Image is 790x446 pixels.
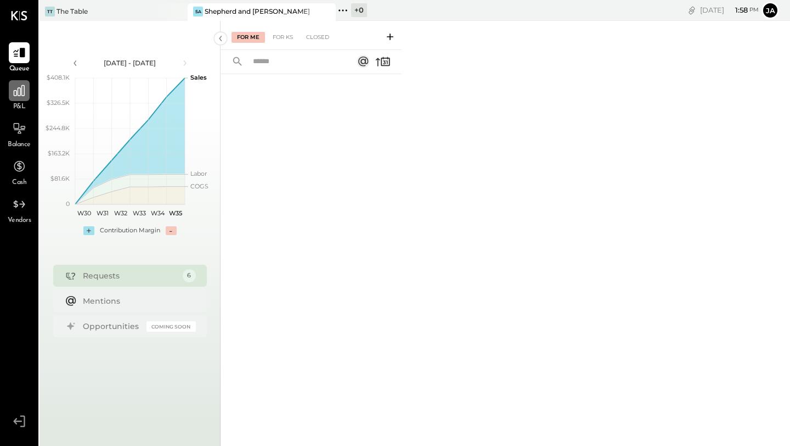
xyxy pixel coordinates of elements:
[83,270,177,281] div: Requests
[190,182,208,190] text: COGS
[205,7,310,16] div: Shepherd and [PERSON_NAME]
[150,209,165,217] text: W34
[83,58,177,68] div: [DATE] - [DATE]
[190,170,207,177] text: Labor
[700,5,759,15] div: [DATE]
[46,124,70,132] text: $244.8K
[57,7,88,16] div: The Table
[1,118,38,150] a: Balance
[8,140,31,150] span: Balance
[114,209,127,217] text: W32
[190,74,207,81] text: Sales
[1,80,38,112] a: P&L
[169,209,182,217] text: W35
[45,7,55,16] div: TT
[9,64,30,74] span: Queue
[8,216,31,226] span: Vendors
[1,156,38,188] a: Cash
[100,226,160,235] div: Contribution Margin
[97,209,109,217] text: W31
[267,32,298,43] div: For KS
[166,226,177,235] div: -
[193,7,203,16] div: Sa
[232,32,265,43] div: For Me
[13,102,26,112] span: P&L
[50,175,70,182] text: $81.6K
[686,4,697,16] div: copy link
[47,74,70,81] text: $408.1K
[301,32,335,43] div: Closed
[47,99,70,107] text: $326.5K
[77,209,91,217] text: W30
[761,2,779,19] button: ja
[1,194,38,226] a: Vendors
[146,321,196,332] div: Coming Soon
[83,226,94,235] div: +
[83,296,190,306] div: Mentions
[66,200,70,208] text: 0
[83,321,141,332] div: Opportunities
[351,3,367,17] div: + 0
[12,178,26,188] span: Cash
[1,42,38,74] a: Queue
[183,269,196,282] div: 6
[48,149,70,157] text: $163.2K
[132,209,145,217] text: W33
